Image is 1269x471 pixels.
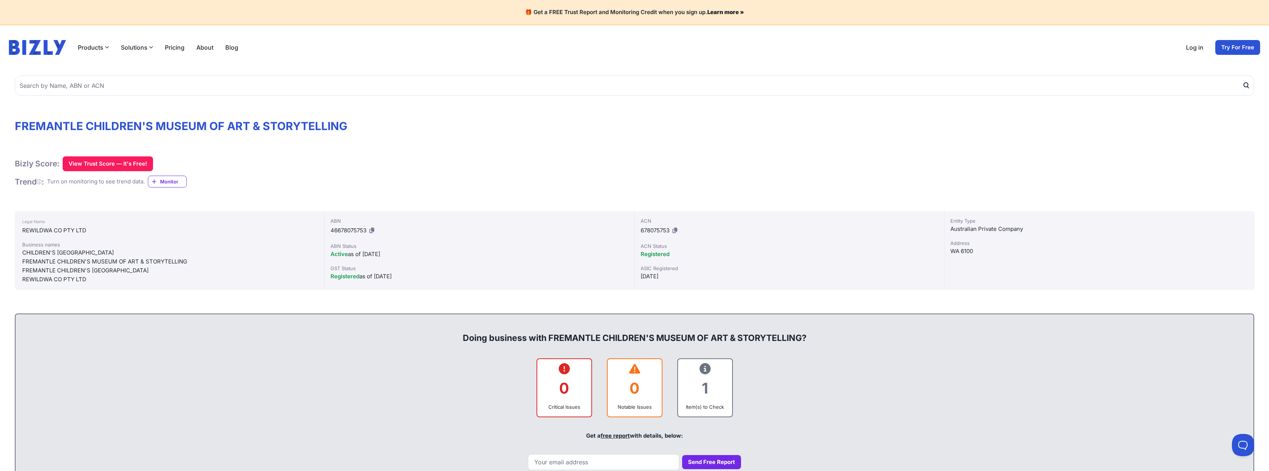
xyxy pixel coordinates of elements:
[47,178,145,186] div: Turn on monitoring to see trend data.
[614,403,656,411] div: Notable Issues
[1232,434,1254,456] iframe: Toggle Customer Support
[330,217,628,225] div: ABN
[22,217,317,226] div: Legal Name
[63,156,153,171] button: View Trust Score — It's Free!
[330,251,348,258] span: Active
[121,43,153,52] button: Solutions
[684,373,726,403] div: 1
[330,273,359,280] span: Registered
[22,226,317,235] div: REWILDWA CO PTY LTD
[22,266,317,275] div: FREMANTLE CHILDREN'S [GEOGRAPHIC_DATA]
[543,403,585,411] div: Critical Issues
[641,251,670,258] span: Registered
[528,454,679,470] input: Your email address
[78,43,109,52] button: Products
[225,43,238,52] a: Blog
[950,247,1248,256] div: WA 6100
[9,9,1260,16] h4: 🎁 Get a FREE Trust Report and Monitoring Credit when you sign up.
[22,275,317,284] div: REWILDWA CO PTY LTD
[23,320,1246,344] div: Doing business with FREMANTLE CHILDREN'S MUSEUM OF ART & STORYTELLING?
[15,177,44,187] h1: Trend :
[22,257,317,266] div: FREMANTLE CHILDREN'S MUSEUM OF ART & STORYTELLING
[22,241,317,248] div: Business names
[641,265,938,272] div: ASIC Registered
[586,432,683,439] span: Get a with details, below:
[330,227,366,234] span: 46678075753
[330,250,628,259] div: as of [DATE]
[614,373,656,403] div: 0
[330,265,628,272] div: GST Status
[641,272,938,281] div: [DATE]
[165,43,185,52] a: Pricing
[950,225,1248,233] div: Australian Private Company
[15,76,1254,96] input: Search by Name, ABN or ACN
[1186,43,1203,52] a: Log in
[15,159,60,169] h1: Bizly Score:
[330,242,628,250] div: ABN Status
[641,242,938,250] div: ACN Status
[950,239,1248,247] div: Address
[950,217,1248,225] div: Entity Type
[601,432,630,439] a: free report
[684,403,726,411] div: Item(s) to Check
[330,272,628,281] div: as of [DATE]
[160,178,186,185] span: Monitor
[148,176,187,188] a: Monitor
[682,455,741,470] button: Send Free Report
[543,373,585,403] div: 0
[1215,40,1260,55] a: Try For Free
[641,227,670,234] span: 678075753
[196,43,213,52] a: About
[15,119,1254,133] h1: FREMANTLE CHILDREN'S MUSEUM OF ART & STORYTELLING
[641,217,938,225] div: ACN
[22,248,317,257] div: CHILDREN'S [GEOGRAPHIC_DATA]
[707,9,744,16] a: Learn more »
